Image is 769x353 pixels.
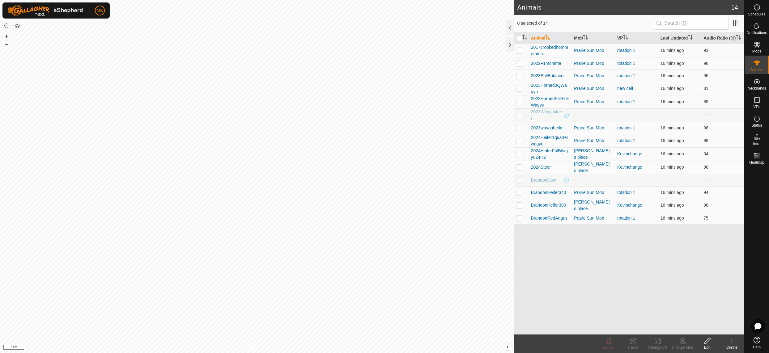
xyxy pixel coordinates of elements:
[603,345,614,350] span: Delete
[574,161,612,174] div: [PERSON_NAME]'s place
[531,148,569,161] span: 2024HeiferFullWagyu24H2
[748,12,765,16] span: Schedules
[731,3,738,12] span: 14
[531,215,567,221] span: BrandonRedAngus
[3,22,10,30] button: Reset Map
[661,112,662,117] span: -
[658,32,701,44] th: Last Updated
[574,215,612,221] div: Prarie Sun Mob
[703,48,708,53] span: 93
[529,32,572,44] th: Animal
[232,345,256,351] a: Privacy Policy
[703,165,708,170] span: 98
[517,4,731,11] h2: Animals
[661,151,684,156] span: 21 Aug 2025 at 12:07 pm
[574,137,612,144] div: Prarie Sun Mob
[750,68,763,72] span: Animals
[531,125,564,131] span: 2023wayguheifer
[617,86,633,91] a: new calf
[617,190,635,195] a: rotation 1
[753,142,760,146] span: Infra
[623,36,628,40] p-sorticon: Activate to sort
[749,161,764,164] span: Heatmap
[583,36,588,40] p-sorticon: Activate to sort
[661,216,684,221] span: 21 Aug 2025 at 12:07 pm
[531,189,566,196] span: BrandonHeifer340
[617,112,619,117] app-display-virtual-paddock-transition: -
[703,99,708,104] span: 89
[661,73,684,78] span: 21 Aug 2025 at 12:07 pm
[752,49,761,53] span: Mobs
[14,23,21,30] button: Map Layers
[617,125,635,130] a: rotation 1
[661,48,684,53] span: 21 Aug 2025 at 12:07 pm
[574,73,612,79] div: Prarie Sun Mob
[703,61,708,66] span: 98
[574,177,612,183] div: -
[531,60,561,67] span: 2022F1momma
[703,125,708,130] span: 98
[703,138,708,143] span: 98
[531,134,569,147] span: 2024Heifer1quarterwagyu
[670,345,695,350] div: Change Mob
[661,165,684,170] span: 21 Aug 2025 at 12:07 pm
[621,345,645,350] div: Tracks
[574,60,612,67] div: Prarie Sun Mob
[688,36,693,40] p-sorticon: Activate to sort
[574,47,612,54] div: Prarie Sun Mob
[617,151,642,156] a: Kevinchange
[695,345,720,350] div: Edit
[7,5,85,16] img: Gallagher Logo
[617,99,635,104] a: rotation 1
[661,138,684,143] span: 21 Aug 2025 at 12:07 pm
[574,99,612,105] div: Prarie Sun Mob
[654,17,729,30] input: Search (S)
[3,40,10,48] button: –
[703,73,708,78] span: 95
[97,7,103,14] span: MK
[571,32,615,44] th: Mob
[531,82,569,95] span: 2023Horned3QWagyu
[720,345,744,350] div: Create
[3,32,10,40] button: +
[703,112,712,117] span: TBD
[701,32,744,44] th: Audio Ratio (%)
[531,95,569,108] span: 2023HornedFallFullWagyu
[747,86,766,90] span: Neckbands
[703,216,708,221] span: 75
[703,203,708,208] span: 98
[574,189,612,196] div: Prarie Sun Mob
[522,36,527,40] p-sorticon: Activate to sort
[703,151,708,156] span: 94
[617,138,635,143] a: rotation 1
[617,48,635,53] a: rotation 1
[531,164,551,170] span: 2024Steer
[736,36,741,40] p-sorticon: Activate to sort
[531,177,556,183] span: BrandonCow
[574,125,612,131] div: Prarie Sun Mob
[751,124,762,127] span: Status
[531,73,565,79] span: 2023BullBalancer
[531,202,566,208] span: BrandonHeifer380
[753,345,761,349] span: Help
[504,343,511,350] button: i
[703,190,708,195] span: 94
[617,73,635,78] a: rotation 1
[661,203,684,208] span: 21 Aug 2025 at 12:07 pm
[507,344,508,349] span: i
[517,20,654,27] span: 0 selected of 14
[531,109,563,122] span: 2023Wagyusteer
[617,216,635,221] a: rotation 1
[661,86,684,91] span: 21 Aug 2025 at 12:07 pm
[745,334,769,351] a: Help
[574,199,612,212] div: [PERSON_NAME]'s place
[574,148,612,161] div: [PERSON_NAME]'s place
[531,44,569,57] span: 2017crookedhornmomma
[574,112,612,118] div: -
[661,125,684,130] span: 21 Aug 2025 at 12:07 pm
[645,345,670,350] div: Change VP
[615,32,658,44] th: VP
[617,178,619,183] app-display-virtual-paddock-transition: -
[661,99,684,104] span: 21 Aug 2025 at 12:07 pm
[617,203,642,208] a: Kevinchange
